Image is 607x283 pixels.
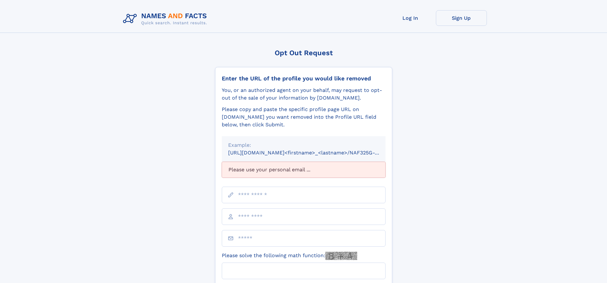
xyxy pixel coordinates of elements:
div: Please copy and paste the specific profile page URL on [DOMAIN_NAME] you want removed into the Pr... [222,106,386,129]
label: Please solve the following math function: [222,252,357,260]
div: Example: [228,141,379,149]
div: Please use your personal email ... [222,162,386,178]
a: Log In [385,10,436,26]
img: Logo Names and Facts [120,10,212,27]
div: Enter the URL of the profile you would like removed [222,75,386,82]
div: You, or an authorized agent on your behalf, may request to opt-out of the sale of your informatio... [222,86,386,102]
a: Sign Up [436,10,487,26]
small: [URL][DOMAIN_NAME]<firstname>_<lastname>/NAF325G-xxxxxxxx [228,150,398,156]
div: Opt Out Request [215,49,392,57]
